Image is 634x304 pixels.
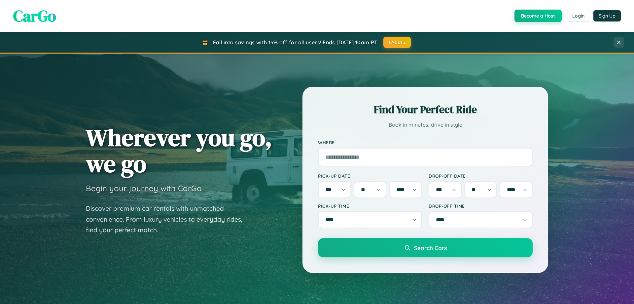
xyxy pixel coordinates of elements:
button: Become a Host [514,10,562,22]
h3: Begin your journey with CarGo [86,183,202,193]
span: Search Cars [414,244,447,251]
h2: Find Your Perfect Ride [318,102,533,117]
label: Pick-up Time [318,203,422,209]
label: Drop-off Date [429,173,533,179]
button: FALL15 [383,37,411,48]
span: Fall into savings with 15% off for all users! Ends [DATE] 10am PT. [213,39,378,46]
h1: Wherever you go, we go [86,124,272,177]
button: Login [567,10,590,22]
p: Book in minutes, drive in style [318,120,533,130]
label: Drop-off Time [429,203,533,209]
span: CarGo [13,5,56,27]
p: Discover premium car rentals with unmatched convenience. From luxury vehicles to everyday rides, ... [86,203,251,236]
button: Sign Up [593,10,621,22]
label: Where [318,140,533,145]
button: Search Cars [318,238,533,257]
label: Pick-up Date [318,173,422,179]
